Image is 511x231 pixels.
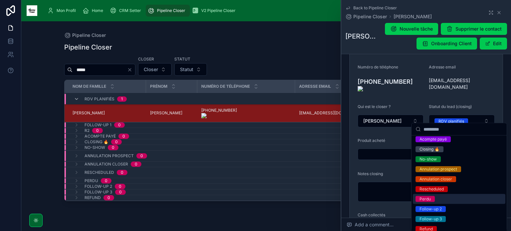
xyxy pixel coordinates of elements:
span: Annulation prospect [85,153,134,159]
span: Adresse email [299,84,331,89]
a: Pipeline Closer [64,32,106,39]
div: Follow-up 2 [420,206,442,212]
span: Produit acheté [358,138,385,143]
div: 0 [118,122,121,128]
button: Select Button [429,115,495,127]
span: Follow-up 2 [85,184,112,189]
span: Numéro de téléphone [201,84,250,89]
div: 0 [107,195,110,200]
div: 0 [121,170,123,175]
span: Numéro de téléphone [358,64,398,69]
div: 0 [140,153,143,159]
span: [EMAIL_ADDRESS][DOMAIN_NAME] [429,77,495,90]
div: 0 [105,178,107,183]
span: Annulation closer [85,162,128,167]
div: Annulation prospect [420,166,457,172]
div: Closing 🔥 [420,146,439,152]
a: Back to Pipeline Closer [345,5,397,11]
h1: [PERSON_NAME] [345,32,377,41]
div: scrollable content [43,3,484,18]
span: [PERSON_NAME] [363,118,402,124]
span: Closer [144,66,158,73]
a: [EMAIL_ADDRESS][DOMAIN_NAME] [299,110,395,116]
div: Annulation closer [420,176,452,182]
span: Pipeline Closer [353,13,387,20]
div: No-show [420,156,437,162]
div: 0 [112,145,114,150]
button: Edit [480,38,507,50]
span: [PERSON_NAME] [150,110,182,116]
span: Perdu [85,178,98,183]
span: CRM Setter [119,8,141,13]
span: Back to Pipeline Closer [353,5,397,11]
button: Select Button [138,63,172,76]
a: [PERSON_NAME] [394,13,432,20]
img: App logo [27,5,37,16]
div: 1 [121,96,123,102]
img: actions-icon.png [358,86,424,91]
span: Statut [180,66,193,73]
div: 0 [135,162,137,167]
a: V2 Pipeline Closer [190,5,240,17]
button: Nouvelle tâche [385,23,438,35]
span: V2 Pipeline Closer [201,8,236,13]
span: Home [92,8,103,13]
a: [PERSON_NAME] [150,110,193,116]
h1: Pipeline Closer [64,43,112,52]
span: Onboarding Client [431,40,472,47]
a: [PERSON_NAME] [73,110,142,116]
label: Statut [174,56,190,62]
span: No-show [85,145,105,150]
div: Follow-up 3 [420,216,442,222]
div: Acompte payé [420,136,447,142]
a: CRM Setter [108,5,146,17]
span: Refund [85,195,101,200]
span: Add a comment... [347,221,394,228]
span: Adresse email [429,64,456,69]
a: Pipeline Closer [345,13,387,20]
button: Select Button [358,149,424,160]
onoff-telecom-ce-phone-number-wrapper: [PHONE_NUMBER] [201,108,237,113]
span: Closing 🔥 [85,139,108,145]
button: Clear [127,67,135,72]
button: Select Button [174,63,207,76]
a: Mon Profil [45,5,81,17]
span: Pipeline Closer [72,32,106,39]
a: [PHONE_NUMBER] [201,108,291,118]
button: Onboarding Client [417,38,477,50]
span: Nom de famille [73,84,106,89]
div: 0 [119,189,122,195]
div: Perdu [420,196,431,202]
div: RDV planifiés [438,118,464,124]
div: Rescheduled [420,186,444,192]
span: Rescheduled [85,170,114,175]
div: 0 [96,128,99,133]
span: Qui est le closer ? [358,104,391,109]
span: Follow-up 1 [85,122,111,128]
a: Home [81,5,108,17]
span: Notes closing [358,171,383,176]
span: RDV planifiés [85,96,114,102]
div: 0 [115,139,118,145]
span: [PERSON_NAME] [73,110,105,116]
span: Mon Profil [57,8,76,13]
span: Pipeline Closer [157,8,185,13]
label: Closer [138,56,154,62]
span: Acompte payé [85,134,116,139]
span: Nouvelle tâche [400,26,433,32]
img: actions-icon.png [201,113,237,118]
div: 0 [122,134,125,139]
div: 0 [119,184,121,189]
span: Cash collectés [358,212,385,217]
span: [EMAIL_ADDRESS][DOMAIN_NAME] [299,110,367,116]
span: R2 [85,128,89,133]
a: Pipeline Closer [146,5,190,17]
span: Prénom [150,84,167,89]
span: Follow-up 3 [85,189,112,195]
button: Select Button [358,115,424,127]
span: Statut du lead (closing) [429,104,472,109]
onoff-telecom-ce-phone-number-wrapper: [PHONE_NUMBER] [358,78,413,85]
